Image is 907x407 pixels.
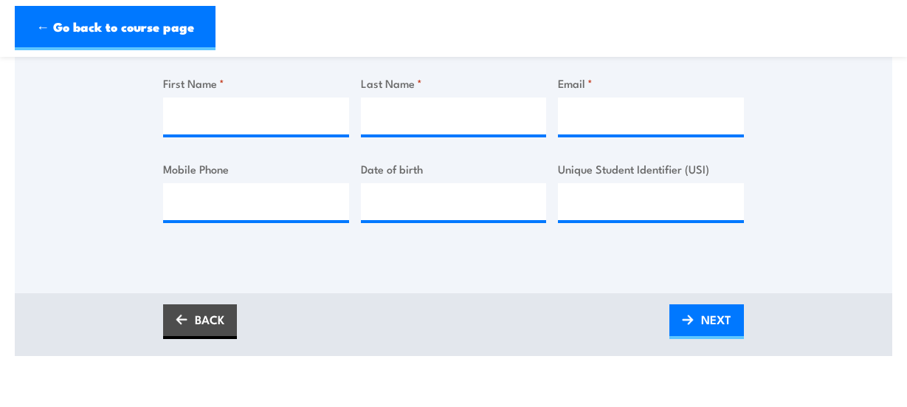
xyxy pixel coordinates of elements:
[361,75,547,92] label: Last Name
[15,6,215,50] a: ← Go back to course page
[558,75,744,92] label: Email
[701,300,731,339] span: NEXT
[163,75,349,92] label: First Name
[558,160,744,177] label: Unique Student Identifier (USI)
[163,304,237,339] a: BACK
[163,160,349,177] label: Mobile Phone
[361,160,547,177] label: Date of birth
[669,304,744,339] a: NEXT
